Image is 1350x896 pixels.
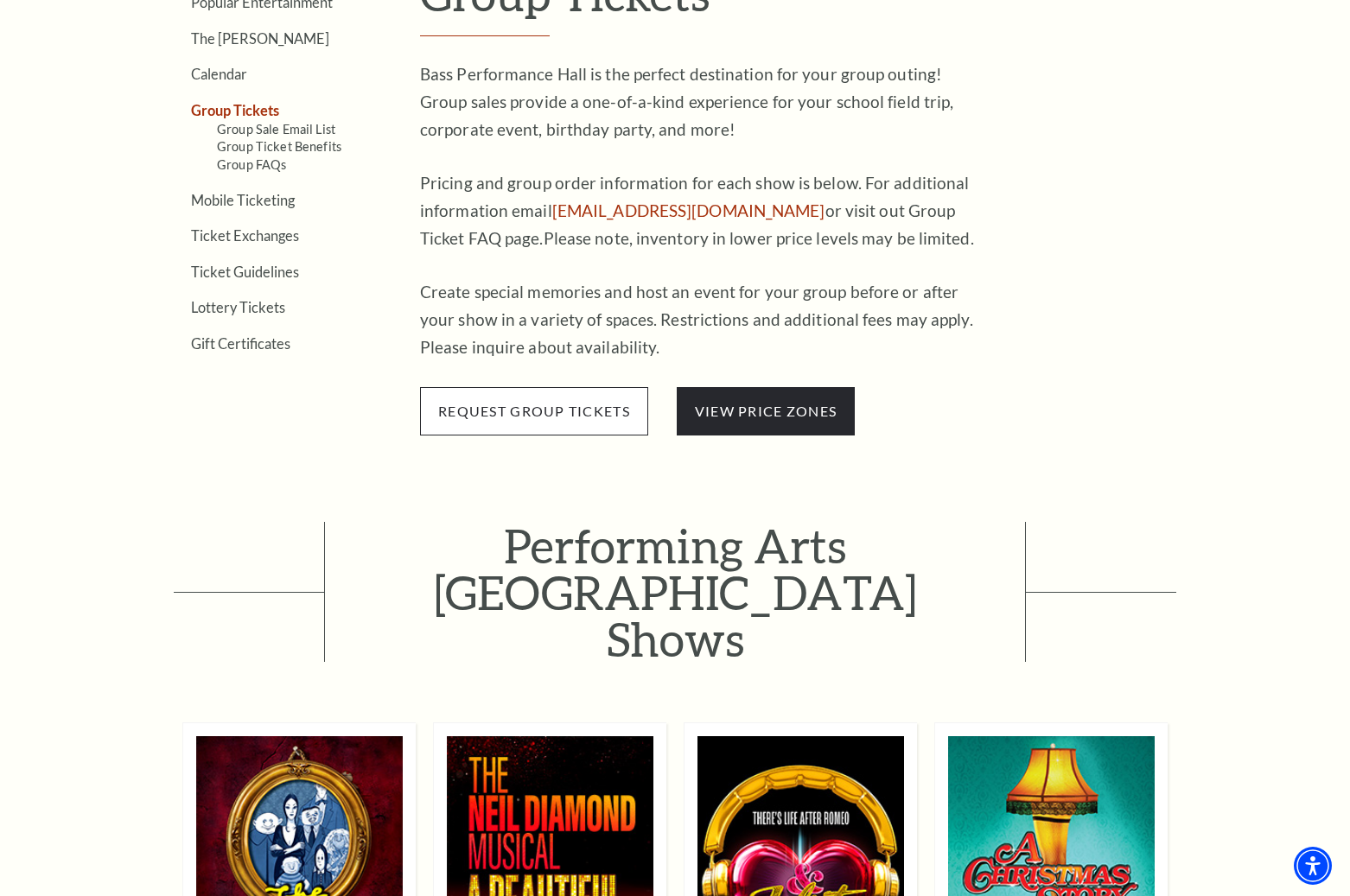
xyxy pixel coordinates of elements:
a: Calendar [191,66,247,82]
div: Accessibility Menu [1294,847,1332,885]
span: Pricing and group order information for each show is below. For additional information email or v... [420,173,969,248]
a: view price zones - open in a new tab [695,403,837,419]
span: request group tickets [420,387,648,435]
a: [EMAIL_ADDRESS][DOMAIN_NAME] [552,200,825,220]
a: Mobile Ticketing [191,192,295,208]
a: Ticket Exchanges [191,227,299,244]
p: Bass Performance Hall is the perfect destination for your group outing! Group sales provide a one... [420,60,982,143]
a: Gift Certificates [191,335,290,352]
a: Ticket Guidelines [191,264,299,280]
a: The [PERSON_NAME] [191,30,329,47]
a: Lottery Tickets [191,299,285,315]
a: Group FAQs [217,157,286,172]
a: request group tickets [420,400,648,420]
a: Group Ticket Benefits [217,139,341,154]
p: Please note, inventory in lower price levels may be limited. [420,169,982,252]
a: Group Tickets [191,102,279,118]
span: Create special memories and host an event for your group before or after your show in a variety o... [420,282,973,357]
span: Performing Arts [GEOGRAPHIC_DATA] Shows [324,522,1026,662]
a: Group Sale Email List [217,122,335,137]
